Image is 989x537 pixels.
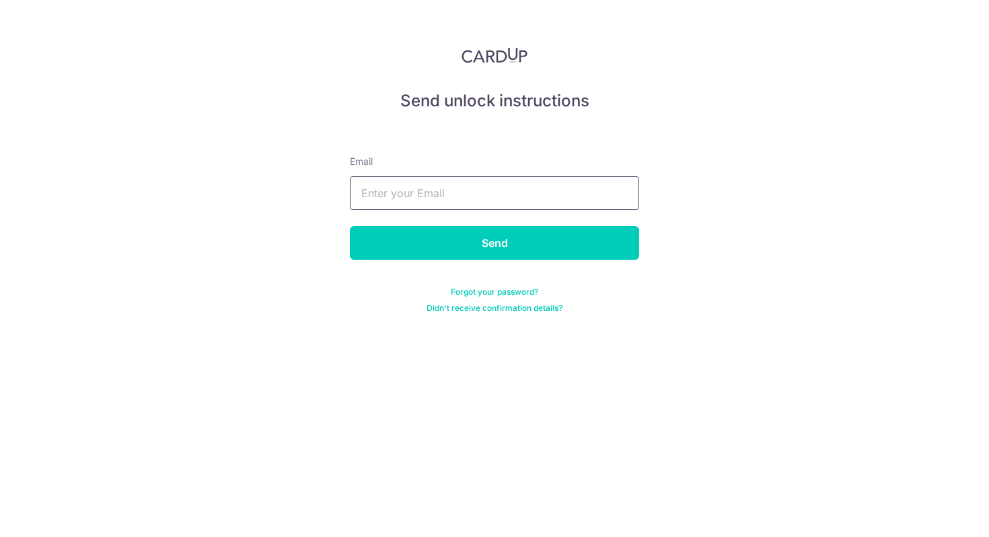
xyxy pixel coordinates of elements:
[350,226,639,260] input: Send
[350,155,373,167] span: translation missing: en.devise.label.Email
[427,303,562,314] a: Didn't receive confirmation details?
[462,47,527,63] img: CardUp Logo
[451,287,538,297] a: Forgot your password?
[350,176,639,210] input: Enter your Email
[350,90,639,112] h5: Send unlock instructions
